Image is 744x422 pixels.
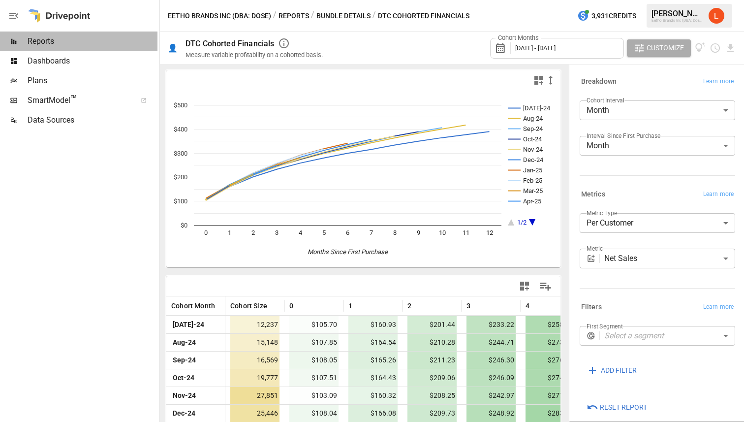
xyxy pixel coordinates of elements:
span: $258.94 [526,316,575,333]
button: Customize [627,39,691,57]
span: $164.54 [348,334,398,351]
text: 8 [393,229,397,236]
span: $201.44 [407,316,457,333]
span: $165.26 [348,352,398,369]
span: [DATE]-24 [171,316,206,333]
div: / [372,10,376,22]
span: Customize [647,42,684,54]
span: $208.25 [407,387,457,404]
text: 4 [299,229,303,236]
text: 1 [228,229,231,236]
span: 25,446 [230,405,279,422]
span: $103.09 [289,387,339,404]
span: Reset Report [600,401,647,414]
span: $209.06 [407,369,457,387]
div: 👤 [168,43,178,53]
div: Month [580,136,735,156]
button: Eetho Brands Inc (DBA: Dose) [168,10,271,22]
span: $277.21 [526,387,575,404]
text: $200 [174,173,187,181]
span: $107.85 [289,334,339,351]
span: 3 [466,301,470,311]
div: / [311,10,314,22]
em: Select a segment [604,331,664,340]
h6: Metrics [581,189,605,200]
text: $300 [174,150,187,157]
span: $105.70 [289,316,339,333]
span: Dashboards [28,55,157,67]
div: Month [580,100,735,120]
text: Nov-24 [523,146,543,153]
button: Bundle Details [316,10,371,22]
text: 3 [275,229,279,236]
span: Cohort Size [230,301,267,311]
span: $274.62 [526,369,575,387]
h6: Breakdown [581,76,617,87]
button: Schedule report [710,42,721,54]
span: 12,237 [230,316,279,333]
span: 2 [407,301,411,311]
span: 1 [348,301,352,311]
span: $166.08 [348,405,398,422]
button: View documentation [695,39,706,57]
span: Learn more [703,77,734,87]
span: $164.43 [348,369,398,387]
button: ADD FILTER [580,361,644,379]
span: Sep-24 [171,352,197,369]
button: Reports [279,10,309,22]
text: $400 [174,126,187,133]
text: 9 [417,229,420,236]
div: [PERSON_NAME] [651,9,703,18]
span: SmartModel [28,95,130,106]
text: 5 [322,229,326,236]
span: $276.39 [526,352,575,369]
span: $242.97 [466,387,516,404]
text: $100 [174,197,187,205]
text: Jan-25 [523,166,542,174]
span: ™ [70,93,77,105]
span: $210.28 [407,334,457,351]
span: 16,569 [230,352,279,369]
span: Oct-24 [171,369,196,387]
span: Data Sources [28,114,157,126]
span: Plans [28,75,157,87]
span: 27,851 [230,387,279,404]
span: $107.51 [289,369,339,387]
span: $160.32 [348,387,398,404]
span: ADD FILTER [601,364,637,377]
span: $209.73 [407,405,457,422]
div: Net Sales [604,249,735,268]
span: 0 [289,301,293,311]
img: Leslie Denton [709,8,724,24]
button: Download report [725,42,736,54]
span: $244.71 [466,334,516,351]
span: Reports [28,35,157,47]
text: 1/2 [517,219,527,226]
text: Mar-25 [523,187,543,195]
text: Oct-24 [523,135,542,143]
text: Aug-24 [523,115,543,122]
text: 6 [346,229,349,236]
span: $108.05 [289,352,339,369]
span: $246.30 [466,352,516,369]
span: [DATE] - [DATE] [515,44,556,52]
div: Measure variable profitability on a cohorted basis. [186,51,323,59]
text: $0 [181,222,187,229]
span: Dec-24 [171,405,197,422]
text: [DATE]-24 [523,104,551,112]
span: $248.92 [466,405,516,422]
span: Nov-24 [171,387,197,404]
span: 4 [526,301,529,311]
div: Eetho Brands Inc (DBA: Dose) [651,18,703,23]
span: Learn more [703,190,734,199]
button: Manage Columns [534,275,557,297]
span: 19,777 [230,369,279,387]
text: Dec-24 [523,156,544,163]
text: $500 [174,101,187,109]
svg: A chart. [166,90,560,267]
label: Cohort Interval [587,96,624,104]
text: 2 [251,229,255,236]
span: $246.09 [466,369,516,387]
